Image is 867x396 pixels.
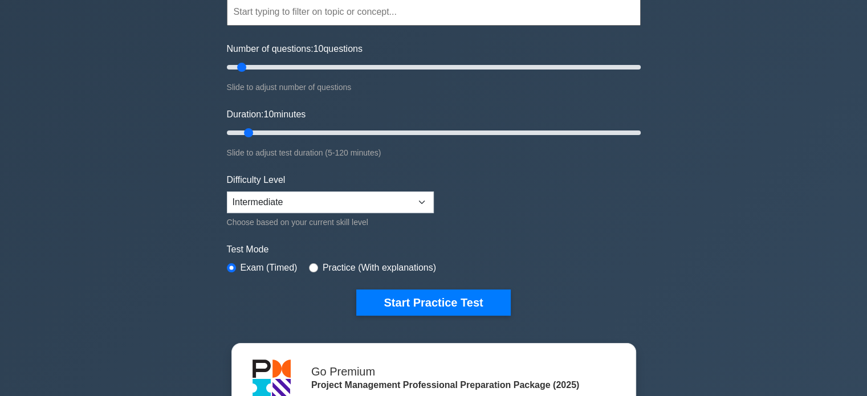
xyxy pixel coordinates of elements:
span: 10 [314,44,324,54]
label: Practice (With explanations) [323,261,436,275]
label: Difficulty Level [227,173,286,187]
label: Duration: minutes [227,108,306,121]
button: Start Practice Test [356,289,510,316]
label: Exam (Timed) [241,261,298,275]
div: Slide to adjust test duration (5-120 minutes) [227,146,641,160]
span: 10 [263,109,274,119]
label: Test Mode [227,243,641,256]
div: Slide to adjust number of questions [227,80,641,94]
div: Choose based on your current skill level [227,215,434,229]
label: Number of questions: questions [227,42,363,56]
